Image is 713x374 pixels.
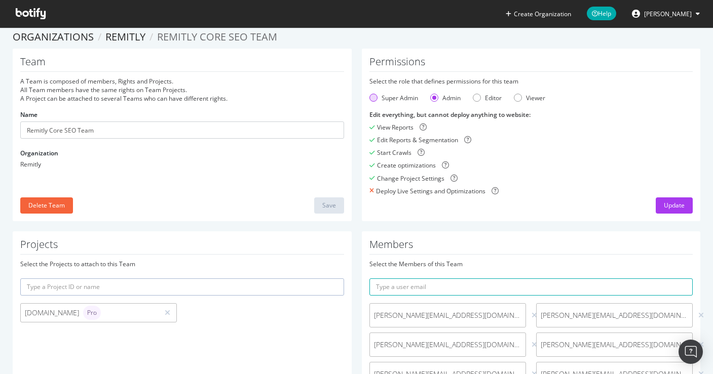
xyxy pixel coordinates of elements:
[679,340,703,364] div: Open Intercom Messenger
[13,30,94,44] a: Organizations
[656,197,693,214] button: Update
[374,310,521,320] span: [PERSON_NAME][EMAIL_ADDRESS][DOMAIN_NAME]
[442,94,461,102] div: Admin
[377,174,444,183] div: Change Project Settings
[369,77,693,86] div: Select the role that defines permissions for this team
[526,94,545,102] div: Viewer
[83,306,101,320] div: brand label
[20,239,344,255] h1: Projects
[20,56,344,72] h1: Team
[13,30,700,45] ol: breadcrumbs
[20,160,344,169] div: Remitly
[20,149,58,157] label: Organization
[644,10,692,18] span: Adam Whittles
[314,197,344,214] button: Save
[664,201,685,210] div: Update
[369,260,693,268] div: Select the Members of this Team
[376,187,485,195] div: Deploy Live Settings and Optimizations
[514,94,545,102] div: Viewer
[369,110,693,119] div: Edit everything, but cannot deploy anything to website :
[541,340,688,350] span: [PERSON_NAME][EMAIL_ADDRESS][DOMAIN_NAME]
[369,239,693,255] h1: Members
[20,121,344,139] input: Name
[505,9,572,19] button: Create Organization
[20,77,344,103] div: A Team is composed of members, Rights and Projects. All Team members have the same rights on Team...
[105,30,145,44] a: Remitly
[20,278,344,296] input: Type a Project ID or name
[20,197,73,214] button: Delete Team
[382,94,418,102] div: Super Admin
[20,260,344,268] div: Select the Projects to attach to this Team
[369,56,693,72] h1: Permissions
[587,7,616,20] span: Help
[25,306,155,320] div: [DOMAIN_NAME]
[430,94,461,102] div: Admin
[157,30,277,44] span: Remitly Core SEO Team
[541,310,688,320] span: [PERSON_NAME][EMAIL_ADDRESS][DOMAIN_NAME]
[20,110,37,119] label: Name
[473,94,502,102] div: Editor
[322,201,336,210] div: Save
[369,278,693,296] input: Type a user email
[369,94,418,102] div: Super Admin
[87,310,97,316] span: Pro
[377,161,436,170] div: Create optimizations
[374,340,521,350] span: [PERSON_NAME][EMAIL_ADDRESS][DOMAIN_NAME]
[377,148,411,157] div: Start Crawls
[377,123,414,132] div: View Reports
[28,201,65,210] div: Delete Team
[624,6,708,22] button: [PERSON_NAME]
[377,136,458,144] div: Edit Reports & Segmentation
[485,94,502,102] div: Editor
